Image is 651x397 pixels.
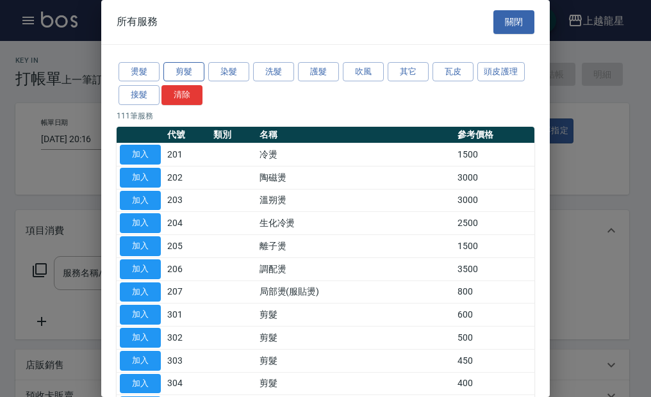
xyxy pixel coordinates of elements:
td: 500 [454,327,534,350]
button: 瓦皮 [433,62,474,82]
td: 陶磁燙 [256,166,455,189]
button: 加入 [120,351,161,371]
button: 剪髮 [163,62,204,82]
th: 名稱 [256,127,455,143]
td: 204 [164,212,210,235]
td: 302 [164,327,210,350]
button: 加入 [120,374,161,394]
td: 450 [454,349,534,372]
td: 202 [164,166,210,189]
td: 生化冷燙 [256,212,455,235]
td: 301 [164,304,210,327]
button: 吹風 [343,62,384,82]
button: 洗髮 [253,62,294,82]
th: 類別 [210,127,256,143]
button: 燙髮 [119,62,160,82]
td: 304 [164,372,210,395]
td: 溫朔燙 [256,189,455,212]
td: 205 [164,235,210,258]
button: 關閉 [493,10,534,34]
td: 局部燙(服貼燙) [256,280,455,304]
td: 3500 [454,257,534,280]
p: 111 筆服務 [117,110,534,122]
td: 201 [164,143,210,166]
button: 其它 [388,62,429,82]
td: 800 [454,280,534,304]
button: 加入 [120,305,161,325]
td: 調配燙 [256,257,455,280]
button: 染髮 [208,62,249,82]
td: 剪髮 [256,304,455,327]
button: 清除 [161,85,202,105]
td: 2500 [454,212,534,235]
td: 1500 [454,235,534,258]
button: 加入 [120,145,161,165]
button: 加入 [120,282,161,302]
button: 加入 [120,328,161,348]
td: 剪髮 [256,327,455,350]
td: 剪髮 [256,372,455,395]
button: 護髮 [298,62,339,82]
button: 加入 [120,213,161,233]
td: 206 [164,257,210,280]
td: 600 [454,304,534,327]
th: 參考價格 [454,127,534,143]
button: 加入 [120,168,161,188]
td: 剪髮 [256,349,455,372]
td: 冷燙 [256,143,455,166]
button: 加入 [120,259,161,279]
td: 3000 [454,166,534,189]
th: 代號 [164,127,210,143]
span: 所有服務 [117,15,158,28]
td: 離子燙 [256,235,455,258]
td: 303 [164,349,210,372]
button: 加入 [120,191,161,211]
button: 接髮 [119,85,160,105]
td: 1500 [454,143,534,166]
button: 頭皮護理 [477,62,525,82]
td: 400 [454,372,534,395]
button: 加入 [120,236,161,256]
td: 3000 [454,189,534,212]
td: 207 [164,280,210,304]
td: 203 [164,189,210,212]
